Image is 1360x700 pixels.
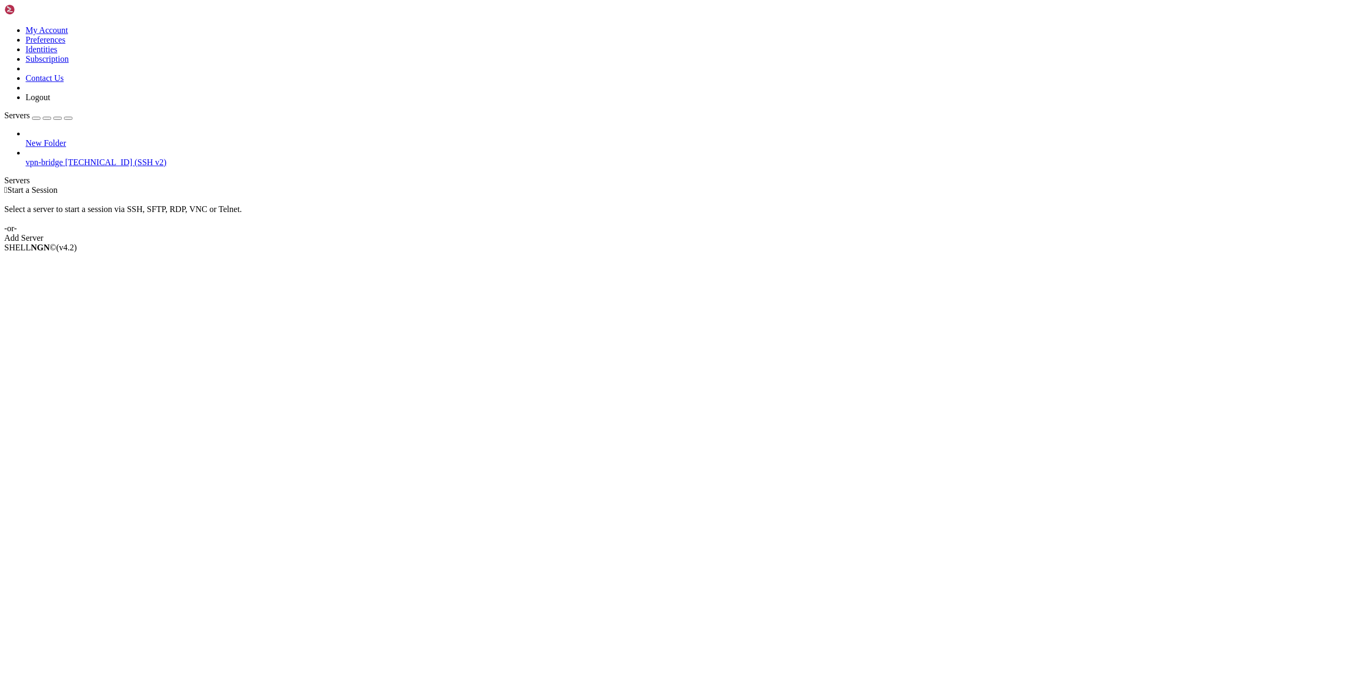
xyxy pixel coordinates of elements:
[26,158,1356,167] a: vpn-bridge [TECHNICAL_ID] (SSH v2)
[4,4,66,15] img: Shellngn
[65,158,166,167] span: [TECHNICAL_ID] (SSH v2)
[26,26,68,35] a: My Account
[4,176,1356,185] div: Servers
[4,195,1356,233] div: Select a server to start a session via SSH, SFTP, RDP, VNC or Telnet. -or-
[31,243,50,252] b: NGN
[26,54,69,63] a: Subscription
[4,111,72,120] a: Servers
[4,111,30,120] span: Servers
[56,243,77,252] span: 4.2.0
[4,243,77,252] span: SHELL ©
[4,185,7,194] span: 
[4,233,1356,243] div: Add Server
[26,139,66,148] span: New Folder
[26,129,1356,148] li: New Folder
[26,139,1356,148] a: New Folder
[26,74,64,83] a: Contact Us
[26,45,58,54] a: Identities
[26,93,50,102] a: Logout
[7,185,58,194] span: Start a Session
[26,158,63,167] span: vpn-bridge
[26,35,66,44] a: Preferences
[26,148,1356,167] li: vpn-bridge [TECHNICAL_ID] (SSH v2)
